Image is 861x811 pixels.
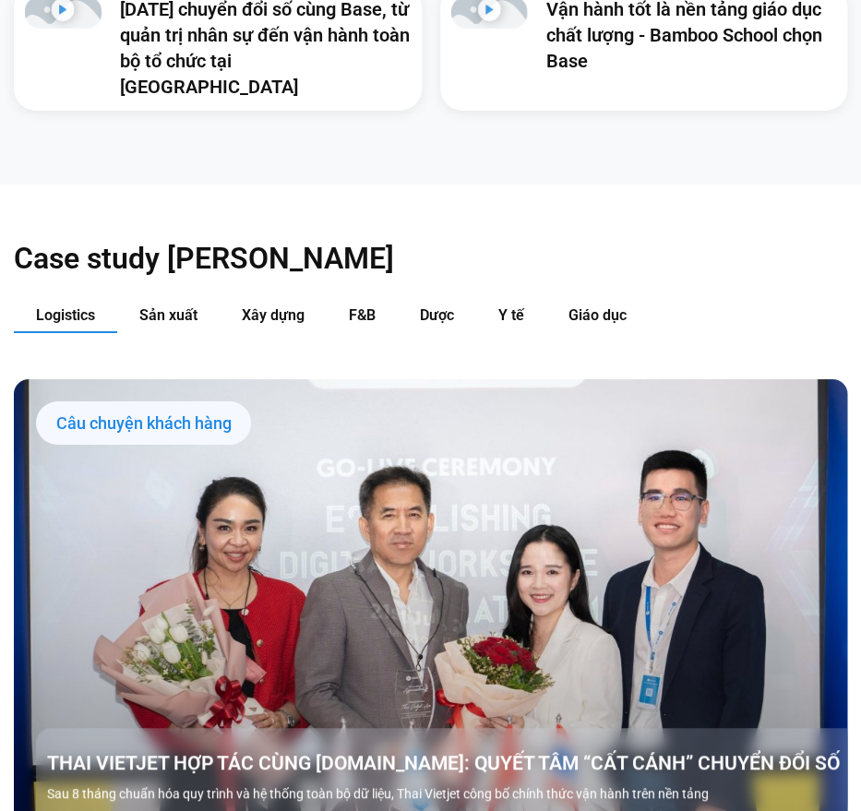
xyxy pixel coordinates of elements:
span: Xây dựng [242,306,305,324]
div: Câu chuyện khách hàng [36,401,251,446]
span: Giáo dục [568,306,627,324]
span: F&B [349,306,376,324]
p: Sau 8 tháng chuẩn hóa quy trình và hệ thống toàn bộ dữ liệu, Thai Vietjet công bố chính thức vận ... [47,784,858,804]
span: Logistics [36,306,95,324]
a: THAI VIETJET HỢP TÁC CÙNG [DOMAIN_NAME]: QUYẾT TÂM “CẤT CÁNH” CHUYỂN ĐỔI SỐ [47,750,858,777]
span: Dược [420,306,454,324]
span: Y tế [498,306,524,324]
h2: Case study [PERSON_NAME] [14,240,847,277]
span: Sản xuất [139,306,197,324]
